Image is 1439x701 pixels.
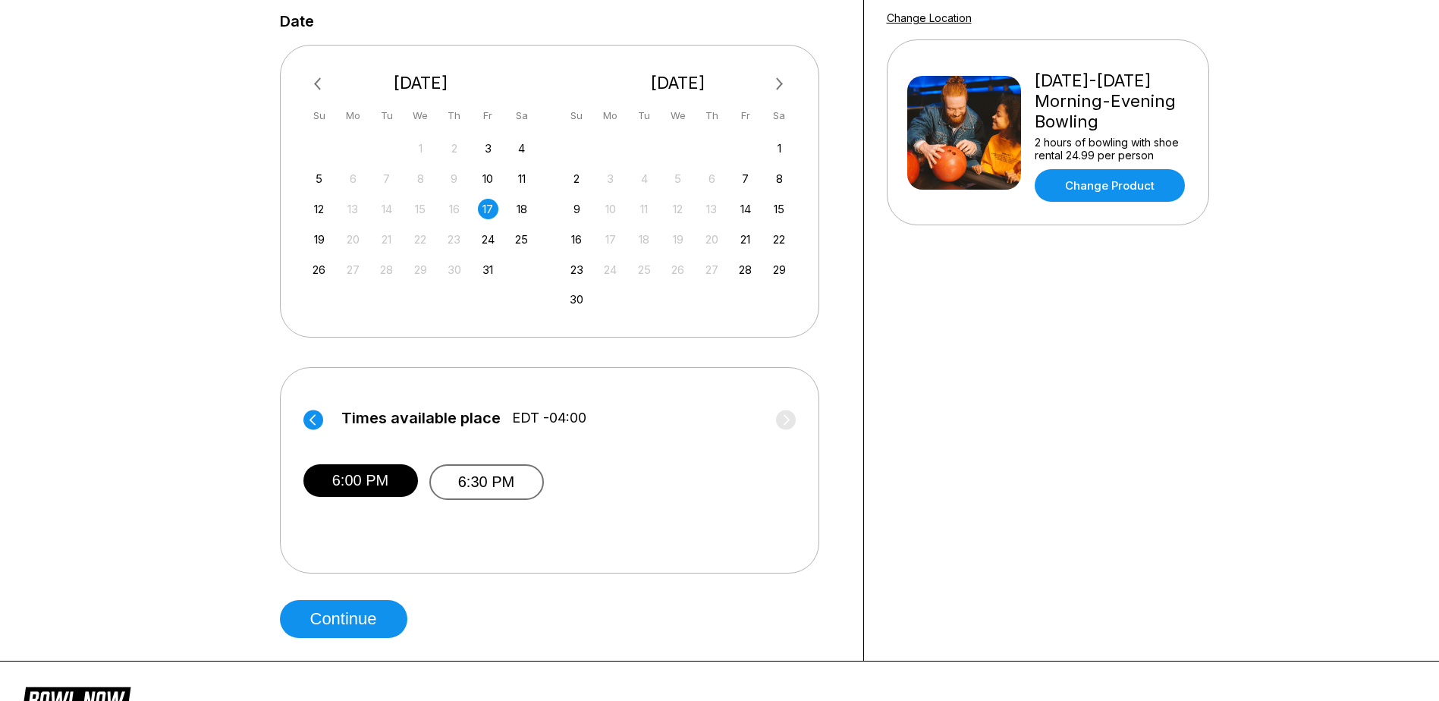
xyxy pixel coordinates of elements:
div: Choose Saturday, November 15th, 2025 [769,199,790,219]
div: Choose Saturday, November 29th, 2025 [769,259,790,280]
div: Choose Friday, October 31st, 2025 [478,259,498,280]
div: Not available Wednesday, November 26th, 2025 [668,259,688,280]
div: Choose Saturday, October 11th, 2025 [511,168,532,189]
div: Not available Tuesday, October 28th, 2025 [376,259,397,280]
div: Not available Thursday, November 20th, 2025 [702,229,722,250]
div: Not available Tuesday, October 7th, 2025 [376,168,397,189]
div: Choose Friday, October 17th, 2025 [478,199,498,219]
div: Th [444,105,464,126]
label: Date [280,13,314,30]
div: Choose Sunday, November 16th, 2025 [567,229,587,250]
div: Choose Saturday, October 18th, 2025 [511,199,532,219]
div: We [410,105,431,126]
div: Th [702,105,722,126]
div: Not available Monday, November 3rd, 2025 [600,168,621,189]
button: 6:30 PM [429,464,544,500]
div: Choose Friday, October 24th, 2025 [478,229,498,250]
div: Not available Wednesday, November 5th, 2025 [668,168,688,189]
div: Not available Wednesday, October 22nd, 2025 [410,229,431,250]
div: Not available Monday, October 6th, 2025 [343,168,363,189]
div: Mo [600,105,621,126]
div: Not available Thursday, October 30th, 2025 [444,259,464,280]
div: Choose Saturday, October 4th, 2025 [511,138,532,159]
div: Not available Wednesday, November 19th, 2025 [668,229,688,250]
div: Not available Monday, October 20th, 2025 [343,229,363,250]
div: Tu [376,105,397,126]
div: Choose Friday, October 10th, 2025 [478,168,498,189]
div: month 2025-10 [307,137,535,280]
div: Not available Wednesday, October 8th, 2025 [410,168,431,189]
div: Choose Friday, November 28th, 2025 [735,259,756,280]
div: We [668,105,688,126]
button: 6:00 PM [303,464,418,497]
div: [DATE]-[DATE] Morning-Evening Bowling [1035,71,1189,132]
div: Not available Thursday, October 2nd, 2025 [444,138,464,159]
button: Continue [280,600,407,638]
div: Not available Tuesday, November 18th, 2025 [634,229,655,250]
div: Not available Thursday, November 6th, 2025 [702,168,722,189]
div: Not available Thursday, October 16th, 2025 [444,199,464,219]
div: Choose Sunday, October 5th, 2025 [309,168,329,189]
div: 2 hours of bowling with shoe rental 24.99 per person [1035,136,1189,162]
div: Not available Tuesday, November 25th, 2025 [634,259,655,280]
div: Not available Wednesday, November 12th, 2025 [668,199,688,219]
div: Fr [735,105,756,126]
div: Not available Wednesday, October 1st, 2025 [410,138,431,159]
a: Change Location [887,11,972,24]
div: Choose Friday, October 3rd, 2025 [478,138,498,159]
div: Not available Tuesday, November 4th, 2025 [634,168,655,189]
div: Su [309,105,329,126]
div: Choose Friday, November 14th, 2025 [735,199,756,219]
div: Choose Sunday, November 30th, 2025 [567,289,587,310]
div: Choose Sunday, November 2nd, 2025 [567,168,587,189]
div: Choose Sunday, November 23rd, 2025 [567,259,587,280]
div: Choose Sunday, October 12th, 2025 [309,199,329,219]
div: Not available Monday, November 24th, 2025 [600,259,621,280]
div: Choose Sunday, October 19th, 2025 [309,229,329,250]
div: Not available Tuesday, November 11th, 2025 [634,199,655,219]
div: Not available Monday, October 13th, 2025 [343,199,363,219]
div: Not available Monday, October 27th, 2025 [343,259,363,280]
div: Su [567,105,587,126]
div: Sa [769,105,790,126]
div: Not available Thursday, November 13th, 2025 [702,199,722,219]
div: Not available Thursday, October 9th, 2025 [444,168,464,189]
div: Choose Saturday, October 25th, 2025 [511,229,532,250]
div: Choose Sunday, October 26th, 2025 [309,259,329,280]
button: Previous Month [307,72,331,96]
div: Not available Tuesday, October 21st, 2025 [376,229,397,250]
div: Choose Friday, November 21st, 2025 [735,229,756,250]
div: Fr [478,105,498,126]
button: Next Month [768,72,792,96]
span: Times available place [341,410,501,426]
div: Choose Sunday, November 9th, 2025 [567,199,587,219]
div: Choose Saturday, November 8th, 2025 [769,168,790,189]
div: Not available Wednesday, October 15th, 2025 [410,199,431,219]
div: month 2025-11 [564,137,792,310]
div: Not available Monday, November 17th, 2025 [600,229,621,250]
div: Not available Wednesday, October 29th, 2025 [410,259,431,280]
div: Mo [343,105,363,126]
img: Friday-Sunday Morning-Evening Bowling [907,76,1021,190]
div: [DATE] [303,73,539,93]
div: Not available Monday, November 10th, 2025 [600,199,621,219]
div: Sa [511,105,532,126]
div: Tu [634,105,655,126]
a: Change Product [1035,169,1185,202]
div: [DATE] [561,73,796,93]
div: Choose Saturday, November 22nd, 2025 [769,229,790,250]
div: Not available Thursday, October 23rd, 2025 [444,229,464,250]
div: Not available Thursday, November 27th, 2025 [702,259,722,280]
span: EDT -04:00 [512,410,586,426]
div: Choose Saturday, November 1st, 2025 [769,138,790,159]
div: Choose Friday, November 7th, 2025 [735,168,756,189]
div: Not available Tuesday, October 14th, 2025 [376,199,397,219]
